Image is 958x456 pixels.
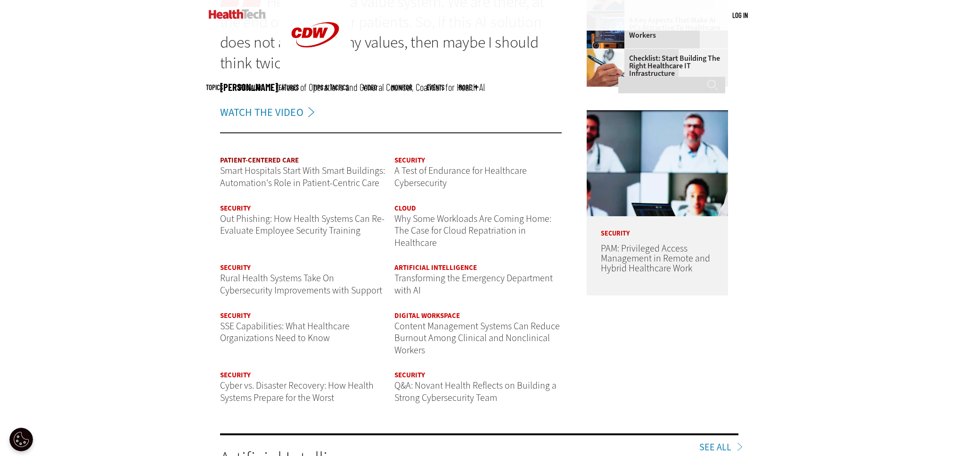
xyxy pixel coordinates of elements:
a: Q&A: Novant Health Reflects on Building a Strong Cybersecurity Team [394,379,557,404]
a: Why Some Workloads Are Coming Home: The Case for Cloud Repatriation in Healthcare [394,212,551,249]
a: Artificial Intelligence [394,263,477,272]
a: Smart Hospitals Start With Smart Buildings: Automation's Role in Patient-Centric Care [220,164,385,189]
a: Log in [732,11,748,19]
div: Cookie Settings [9,428,33,451]
a: Cyber vs. Disaster Recovery: How Health Systems Prepare for the Worst [220,379,374,404]
span: Topics [206,84,223,91]
a: Security [220,263,251,272]
a: Security [220,204,251,213]
a: Cloud [394,204,416,213]
div: User menu [732,10,748,20]
a: Content Management Systems Can Reduce Burnout Among Clinical and Nonclinical Workers [394,320,560,357]
img: remote call with care team [587,110,728,216]
a: WATCH THE VIDEO [220,104,319,121]
a: Tips & Tactics [313,84,349,91]
img: Home [209,9,266,19]
a: Transforming the Emergency Department with AI [394,272,553,297]
span: More [459,84,478,91]
a: SSE Capabilities: What Healthcare Organizations Need to Know [220,320,350,345]
a: A Test of Endurance for Healthcare Cybersecurity [394,164,527,189]
a: Patient-Centered Care [220,155,299,165]
a: Digital Workspace [394,311,460,320]
span: Specialty [237,84,262,91]
a: PAM: Privileged Access Management in Remote and Hybrid Healthcare Work [601,242,710,275]
button: Open Preferences [9,428,33,451]
a: Out Phishing: How Health Systems Can Re-Evaluate Employee Security Training [220,212,385,237]
a: Security [220,370,251,380]
a: Features [276,84,299,91]
a: Events [426,84,444,91]
a: Security [394,155,425,165]
p: Security [587,216,728,237]
a: MonITor [391,84,412,91]
a: Rural Health Systems Take On Cybersecurity Improvements with Support [220,272,382,297]
a: Security [220,311,251,320]
a: Security [394,370,425,380]
a: CDW [280,62,351,72]
a: See All [699,443,738,452]
a: Video [363,84,377,91]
